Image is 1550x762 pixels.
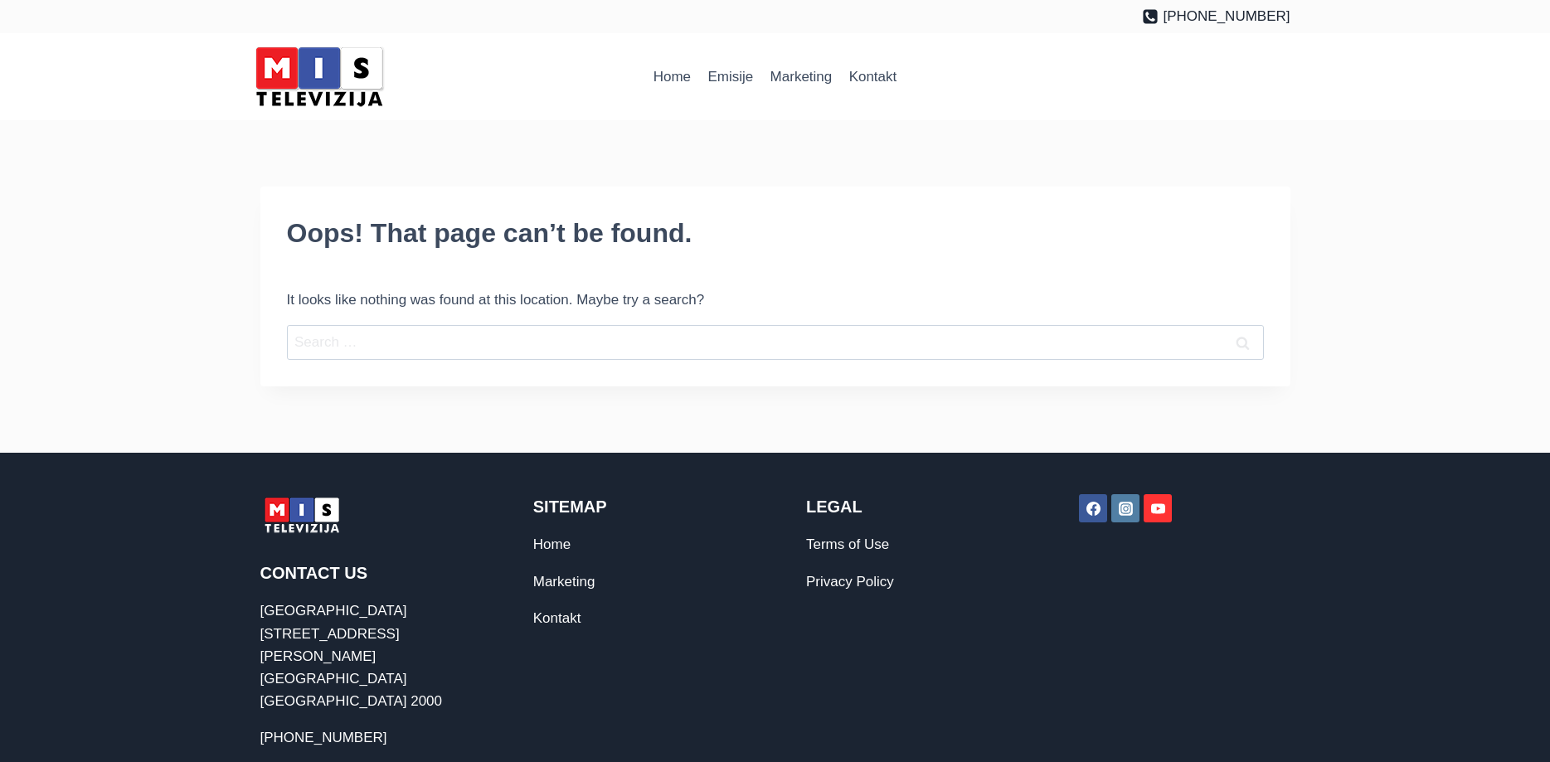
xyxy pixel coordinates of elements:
input: Search [1222,325,1264,361]
p: [GEOGRAPHIC_DATA][STREET_ADDRESS][PERSON_NAME] [GEOGRAPHIC_DATA] [GEOGRAPHIC_DATA] 2000 [260,599,471,712]
a: Marketing [761,57,840,97]
a: Marketing [533,574,595,590]
h1: Oops! That page can’t be found. [287,213,1264,253]
a: [PHONE_NUMBER] [1142,5,1290,27]
h2: Sitemap [533,494,744,519]
nav: Primary Navigation [645,57,906,97]
a: Instagram [1111,494,1139,522]
a: Kontakt [533,610,581,626]
a: [PHONE_NUMBER] [260,730,387,745]
a: Kontakt [840,57,905,97]
span: [PHONE_NUMBER] [1163,5,1290,27]
a: Privacy Policy [806,574,894,590]
a: YouTube [1144,494,1172,522]
p: It looks like nothing was found at this location. Maybe try a search? [287,289,1264,311]
img: MIS Television [249,41,390,112]
a: Home [533,536,571,552]
a: Emisije [699,57,761,97]
h2: Contact Us [260,561,471,585]
a: Home [645,57,700,97]
a: Facebook [1079,494,1107,522]
a: Terms of Use [806,536,889,552]
h2: Legal [806,494,1017,519]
